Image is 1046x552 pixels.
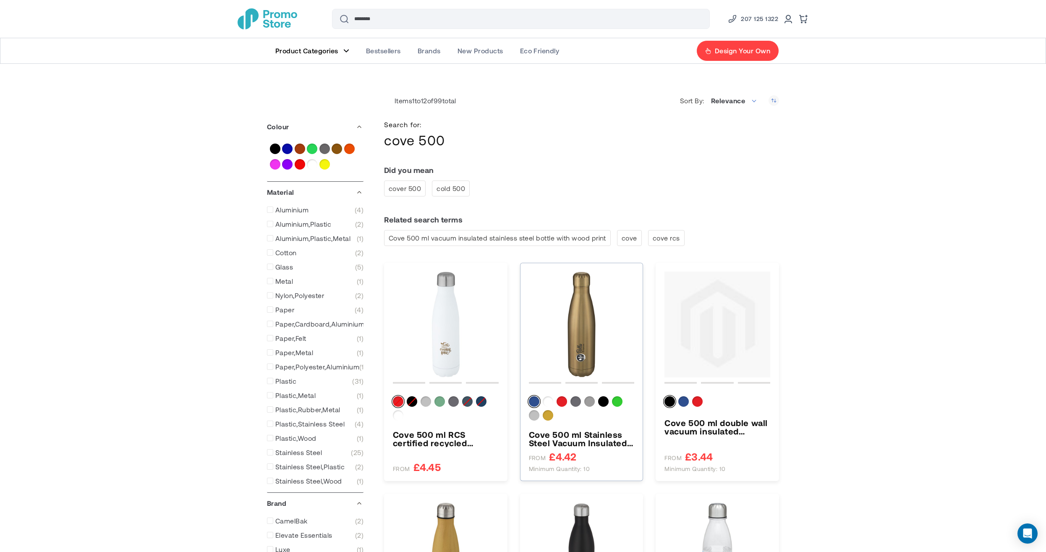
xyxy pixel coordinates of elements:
[275,234,350,243] span: Aluminium,Plastic,Metal
[275,477,342,485] span: Stainless Steel,Wood
[715,47,770,55] span: Design Your Own
[543,396,553,407] div: White
[612,396,622,407] div: Lime green
[238,8,297,29] img: Promotional Merchandise
[319,144,330,154] a: Grey
[351,448,363,457] span: 25
[648,230,685,246] a: cove rcs
[267,405,363,414] a: Plastic,Rubber,Metal 1
[355,531,363,539] span: 2
[355,291,363,300] span: 2
[344,144,355,154] a: Orange
[267,334,363,343] a: Paper,Felt 1
[418,47,441,55] span: Brands
[267,320,363,328] a: Paper,Cardboard,Aluminium
[267,206,363,214] a: Aluminium 4
[275,47,338,55] span: Product Categories
[275,517,308,525] span: CamelBak
[352,377,363,385] span: 31
[407,396,417,407] div: Solid black
[680,97,706,105] label: Sort By
[275,405,340,414] span: Plastic,Rubber,Metal
[393,272,499,377] a: Cove 500 ml RCS certified recycled stainless steel vacuum insulated bottle
[393,396,499,424] div: Colour
[319,159,330,170] a: Yellow
[282,159,293,170] a: Purple
[275,249,297,257] span: Cotton
[307,144,317,154] a: Green
[685,451,713,462] span: £3.44
[598,396,609,407] div: Solid black
[357,334,363,343] span: 1
[664,419,770,435] a: Cove 500 ml double wall vacuum insulated stainless steel water bottle with cork details
[275,391,316,400] span: Plastic,Metal
[529,272,635,377] a: Cove 500 ml Stainless Steel Vacuum Insulated Water Bottle
[355,263,363,271] span: 5
[267,420,363,428] a: Plastic,Stainless Steel 4
[275,220,331,228] span: Aluminium,Plastic
[432,181,470,196] a: cold 500
[267,277,363,285] a: Metal 1
[295,144,305,154] a: Brown
[384,215,779,224] dt: Related search terms
[384,230,611,246] a: Cove 500 ml vacuum insulated stainless steel bottle with wood print
[355,463,363,471] span: 2
[267,234,363,243] a: Aluminium,Plastic,Metal 1
[267,263,363,271] a: Glass 5
[359,363,366,371] span: 1
[267,377,363,385] a: Plastic 31
[476,396,486,407] div: Navy
[275,291,324,300] span: Nylon,Polyester
[664,272,770,377] img: Cove 500 ml double wall vacuum insulated stainless steel water bottle with cork details
[267,220,363,228] a: Aluminium,Plastic 2
[355,249,363,257] span: 2
[664,465,726,473] span: Minimum quantity: 10
[355,517,363,525] span: 2
[275,420,345,428] span: Plastic,Stainless Steel
[357,405,363,414] span: 1
[307,159,317,170] a: White
[270,159,280,170] a: Pink
[543,410,553,421] div: Gold
[275,448,322,457] span: Stainless Steel
[357,391,363,400] span: 1
[741,14,778,24] span: 207 125 1322
[529,396,539,407] div: Royal blue
[270,144,280,154] a: Black
[355,220,363,228] span: 2
[355,206,363,214] span: 4
[529,430,635,447] a: Cove 500 ml Stainless Steel Vacuum Insulated Water Bottle
[357,348,363,357] span: 1
[267,463,363,471] a: Stainless Steel,Plastic 2
[529,465,590,473] span: Minimum quantity: 10
[357,234,363,243] span: 1
[275,434,316,442] span: Plastic,Wood
[462,396,473,407] div: Hale Blue
[267,182,363,203] div: Material
[393,430,499,447] a: Cove 500 ml RCS certified recycled stainless steel vacuum insulated bottle
[275,377,296,385] span: Plastic
[332,144,342,154] a: Natural
[267,517,363,525] a: CamelBak 2
[570,396,581,407] div: Titanium
[393,396,403,407] div: Red
[355,420,363,428] span: 4
[384,166,779,174] dt: Did you mean
[275,348,313,357] span: Paper,Metal
[357,477,363,485] span: 1
[664,396,675,407] div: Solid black
[706,92,762,109] span: Relevance
[267,291,363,300] a: Nylon,Polyester 2
[412,97,414,105] span: 1
[434,97,442,105] span: 99
[664,454,682,462] span: FROM
[520,47,560,55] span: Eco Friendly
[529,454,546,462] span: FROM
[355,306,363,314] span: 4
[267,531,363,539] a: Elevate Essentials 2
[769,95,779,106] a: Set Ascending Direction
